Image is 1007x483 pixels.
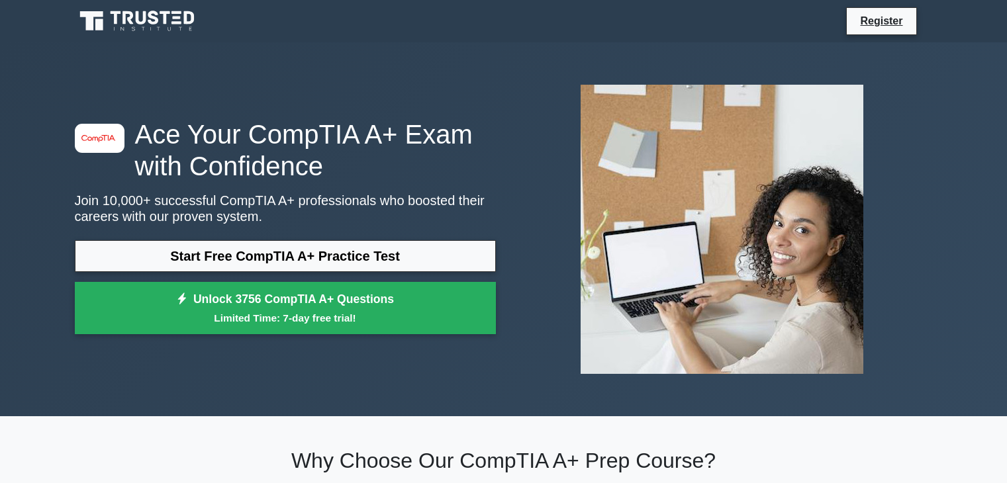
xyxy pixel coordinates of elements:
h2: Why Choose Our CompTIA A+ Prep Course? [75,448,933,473]
a: Unlock 3756 CompTIA A+ QuestionsLimited Time: 7-day free trial! [75,282,496,335]
a: Start Free CompTIA A+ Practice Test [75,240,496,272]
a: Register [852,13,910,29]
small: Limited Time: 7-day free trial! [91,310,479,326]
h1: Ace Your CompTIA A+ Exam with Confidence [75,118,496,182]
p: Join 10,000+ successful CompTIA A+ professionals who boosted their careers with our proven system. [75,193,496,224]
